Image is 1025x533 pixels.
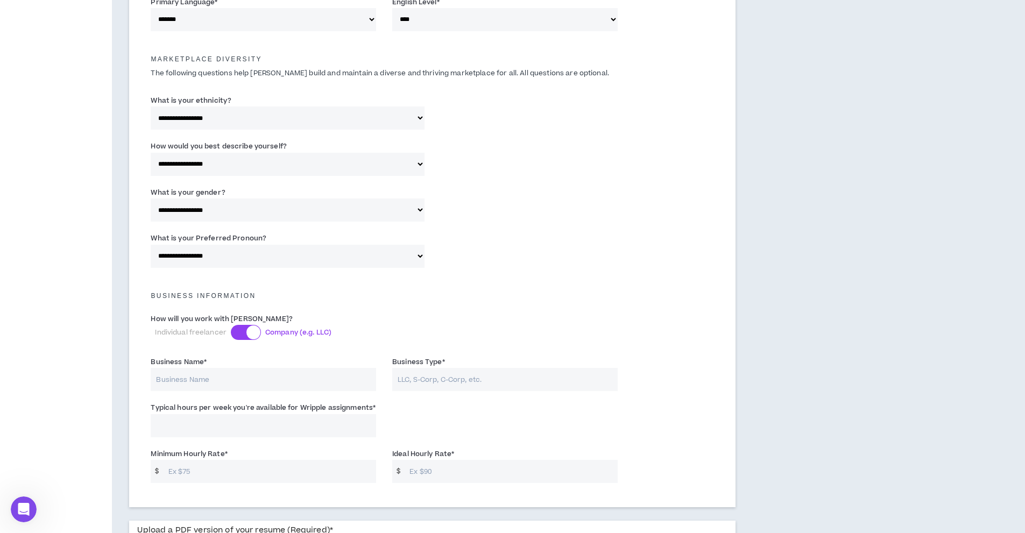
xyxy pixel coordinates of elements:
[392,353,445,371] label: Business Type
[11,496,37,522] iframe: Intercom live chat
[143,55,722,63] h5: Marketplace Diversity
[151,353,207,371] label: Business Name
[392,368,618,391] input: LLC, S-Corp, C-Corp, etc.
[151,92,231,109] label: What is your ethnicity?
[392,445,454,463] label: Ideal Hourly Rate
[392,460,405,483] span: $
[143,292,722,300] h5: Business Information
[151,310,292,328] label: How will you work with [PERSON_NAME]?
[151,138,286,155] label: How would you best describe yourself?
[151,368,376,391] input: Business Name
[151,445,227,463] label: Minimum Hourly Rate
[155,328,227,337] span: Individual freelancer
[265,328,331,337] span: Company (e.g. LLC)
[151,460,163,483] span: $
[404,460,617,483] input: Ex $90
[143,68,722,79] p: The following questions help [PERSON_NAME] build and maintain a diverse and thriving marketplace ...
[163,460,376,483] input: Ex $75
[151,399,376,416] label: Typical hours per week you're available for Wripple assignments
[151,184,225,201] label: What is your gender?
[151,230,266,247] label: What is your Preferred Pronoun?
